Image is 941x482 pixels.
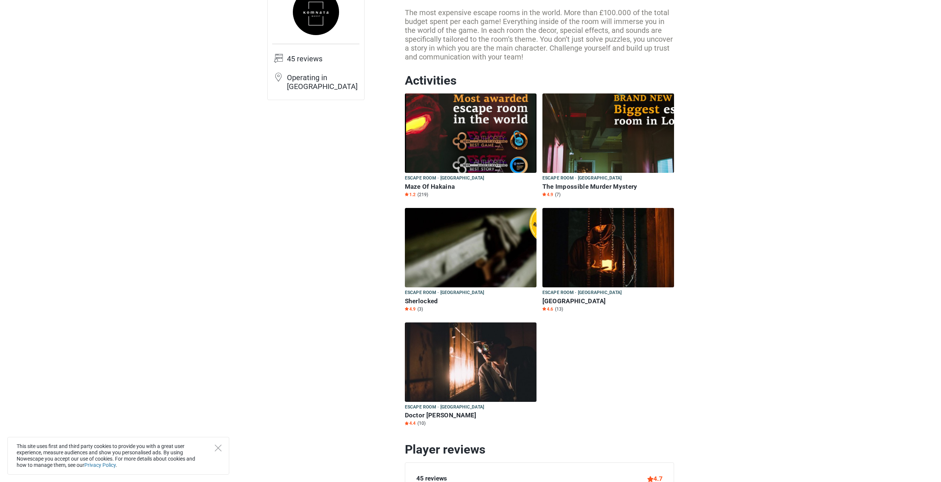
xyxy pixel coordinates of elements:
[405,289,484,297] span: Escape room · [GEOGRAPHIC_DATA]
[405,420,416,426] span: 4.4
[542,208,674,287] img: Saint Angelo’s Castle
[405,93,536,199] a: Maze Of Hakaina Escape room · [GEOGRAPHIC_DATA] Maze Of Hakaina Star1.2 (219)
[555,192,561,198] span: (7)
[405,306,416,312] span: 4.9
[405,403,484,411] span: Escape room · [GEOGRAPHIC_DATA]
[405,73,674,88] h2: Activities
[405,442,674,457] h2: Player reviews
[417,420,426,426] span: (10)
[542,208,674,314] a: Saint Angelo’s Castle Escape room · [GEOGRAPHIC_DATA] [GEOGRAPHIC_DATA] Star4.6 (13)
[405,208,536,314] a: Sherlocked Escape room · [GEOGRAPHIC_DATA] Sherlocked Star4.9 (3)
[405,183,536,191] h6: Maze Of Hakaina
[405,322,536,402] img: Doctor Frankenstein
[542,307,546,311] img: Star
[555,306,563,312] span: (13)
[405,174,484,182] span: Escape room · [GEOGRAPHIC_DATA]
[417,192,428,198] span: (219)
[215,445,221,451] button: Close
[542,192,546,196] img: Star
[287,54,359,72] td: 45 reviews
[405,411,536,419] h6: Doctor [PERSON_NAME]
[542,93,674,199] a: The Impossible Murder Mystery Escape room · [GEOGRAPHIC_DATA] The Impossible Murder Mystery Star4...
[7,437,229,475] div: This site uses first and third party cookies to provide you with a great user experience, measure...
[405,8,674,61] div: The most expensive escape rooms in the world. More than £100.000 of the total budget spent per ea...
[542,183,674,191] h6: The Impossible Murder Mystery
[417,306,423,312] span: (3)
[405,93,536,173] img: Maze Of Hakaina
[405,322,536,428] a: Doctor Frankenstein Escape room · [GEOGRAPHIC_DATA] Doctor [PERSON_NAME] Star4.4 (10)
[405,421,409,425] img: Star
[405,297,536,305] h6: Sherlocked
[542,306,553,312] span: 4.6
[405,307,409,311] img: Star
[542,297,674,305] h6: [GEOGRAPHIC_DATA]
[542,174,622,182] span: Escape room · [GEOGRAPHIC_DATA]
[542,192,553,198] span: 4.9
[542,93,674,173] img: The Impossible Murder Mystery
[542,289,622,297] span: Escape room · [GEOGRAPHIC_DATA]
[405,192,409,196] img: Star
[405,208,536,287] img: Sherlocked
[84,462,116,468] a: Privacy Policy
[405,192,416,198] span: 1.2
[287,72,359,95] td: Operating in [GEOGRAPHIC_DATA]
